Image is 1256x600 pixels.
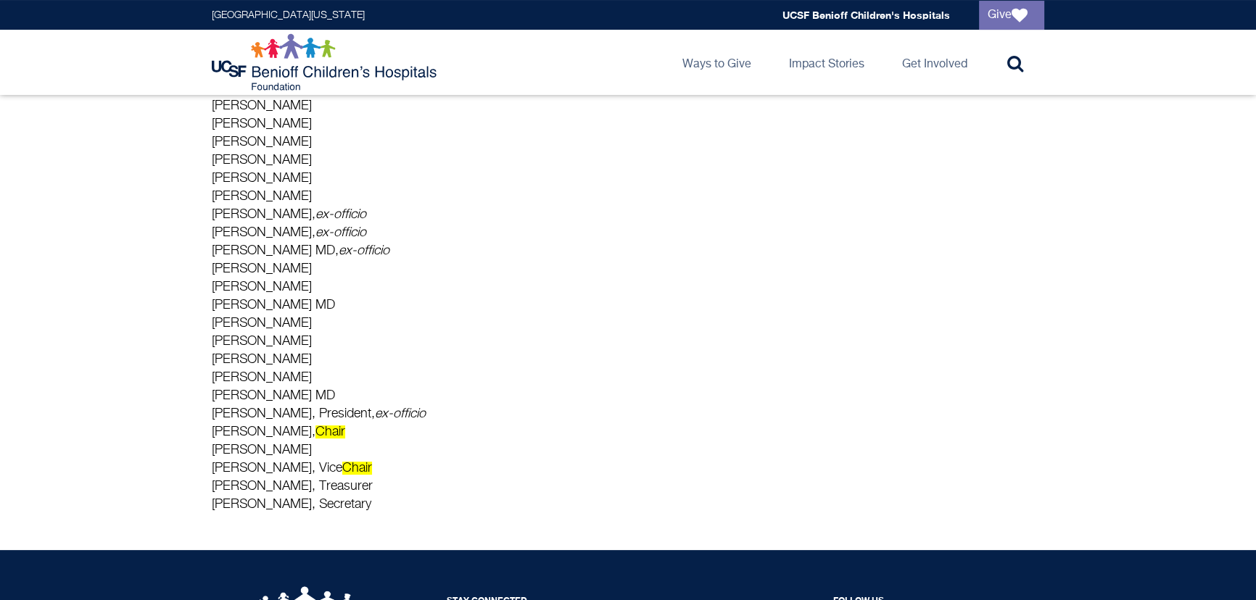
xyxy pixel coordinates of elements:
em: ex-officio [339,244,389,257]
a: Impact Stories [777,30,876,95]
a: [GEOGRAPHIC_DATA][US_STATE] [212,10,365,20]
a: Get Involved [891,30,979,95]
mark: Chair [342,462,372,475]
em: ex-officio [315,208,366,221]
em: ex-officio [315,226,366,239]
img: Logo for UCSF Benioff Children's Hospitals Foundation [212,33,440,91]
a: Give [979,1,1044,30]
em: ex-officio [375,407,426,420]
a: Ways to Give [671,30,763,95]
p: [PERSON_NAME] [PERSON_NAME] [PERSON_NAME] [PERSON_NAME] [PERSON_NAME] [PERSON_NAME] [PERSON_NAME]... [212,61,770,514]
a: UCSF Benioff Children's Hospitals [782,9,950,21]
mark: Chair [315,425,345,438]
